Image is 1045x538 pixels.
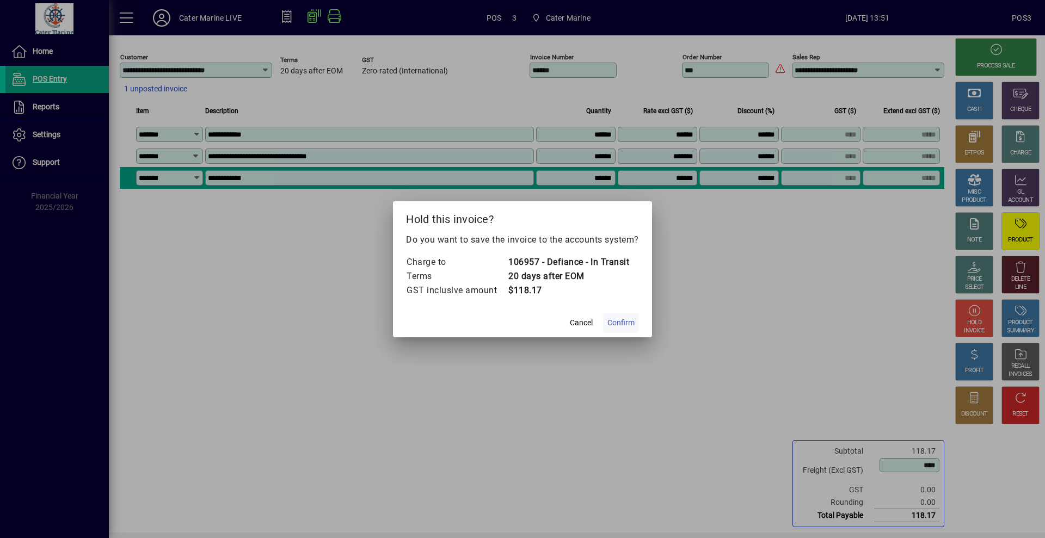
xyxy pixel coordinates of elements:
td: Terms [406,269,508,283]
button: Cancel [564,313,599,333]
td: 20 days after EOM [508,269,629,283]
span: Cancel [570,317,593,329]
button: Confirm [603,313,639,333]
td: $118.17 [508,283,629,298]
td: 106957 - Defiance - In Transit [508,255,629,269]
td: GST inclusive amount [406,283,508,298]
p: Do you want to save the invoice to the accounts system? [406,233,639,246]
span: Confirm [607,317,635,329]
td: Charge to [406,255,508,269]
h2: Hold this invoice? [393,201,652,233]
